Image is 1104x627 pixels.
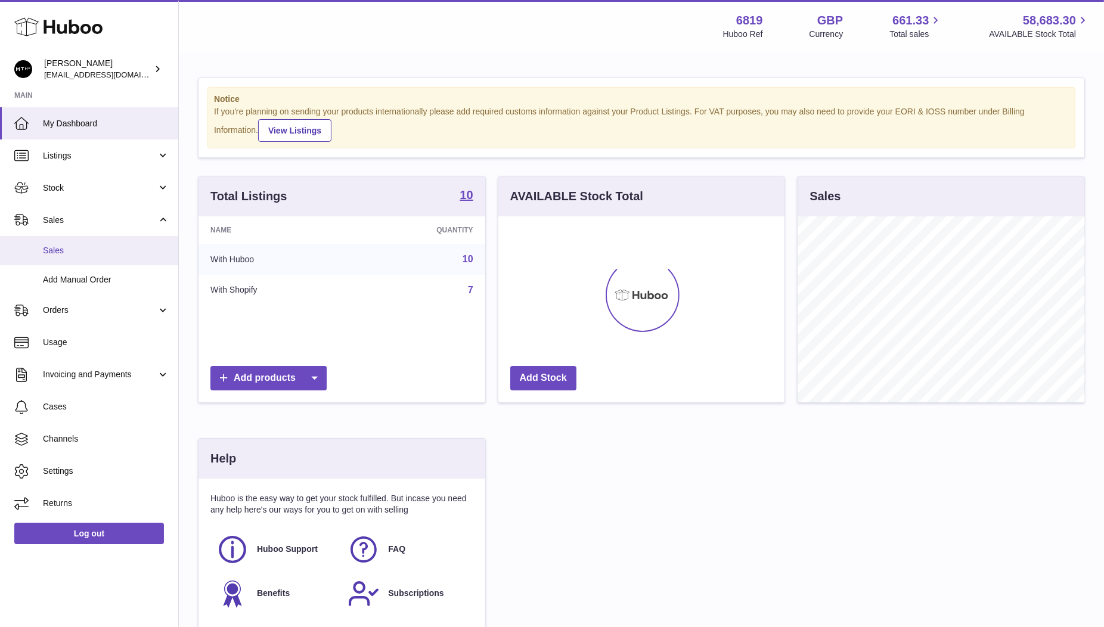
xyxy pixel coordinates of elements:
[388,588,444,599] span: Subscriptions
[43,305,157,316] span: Orders
[258,119,331,142] a: View Listings
[44,58,151,80] div: [PERSON_NAME]
[214,106,1069,142] div: If you're planning on sending your products internationally please add required customs informati...
[460,189,473,203] a: 10
[43,182,157,194] span: Stock
[463,254,473,264] a: 10
[257,588,290,599] span: Benefits
[216,578,336,610] a: Benefits
[44,70,175,79] span: [EMAIL_ADDRESS][DOMAIN_NAME]
[216,533,336,566] a: Huboo Support
[1023,13,1076,29] span: 58,683.30
[43,369,157,380] span: Invoicing and Payments
[43,433,169,445] span: Channels
[199,275,353,306] td: With Shopify
[43,118,169,129] span: My Dashboard
[989,29,1090,40] span: AVAILABLE Stock Total
[43,337,169,348] span: Usage
[353,216,485,244] th: Quantity
[210,493,473,516] p: Huboo is the easy way to get your stock fulfilled. But incase you need any help here's our ways f...
[199,244,353,275] td: With Huboo
[210,188,287,204] h3: Total Listings
[43,498,169,509] span: Returns
[388,544,405,555] span: FAQ
[43,245,169,256] span: Sales
[43,274,169,285] span: Add Manual Order
[43,401,169,412] span: Cases
[510,188,643,204] h3: AVAILABLE Stock Total
[810,188,841,204] h3: Sales
[817,13,843,29] strong: GBP
[14,523,164,544] a: Log out
[468,285,473,295] a: 7
[14,60,32,78] img: amar@mthk.com
[889,29,942,40] span: Total sales
[210,366,327,390] a: Add products
[257,544,318,555] span: Huboo Support
[348,578,467,610] a: Subscriptions
[43,150,157,162] span: Listings
[43,215,157,226] span: Sales
[810,29,843,40] div: Currency
[460,189,473,201] strong: 10
[199,216,353,244] th: Name
[723,29,763,40] div: Huboo Ref
[736,13,763,29] strong: 6819
[989,13,1090,40] a: 58,683.30 AVAILABLE Stock Total
[210,451,236,467] h3: Help
[889,13,942,40] a: 661.33 Total sales
[510,366,576,390] a: Add Stock
[892,13,929,29] span: 661.33
[348,533,467,566] a: FAQ
[43,465,169,477] span: Settings
[214,94,1069,105] strong: Notice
